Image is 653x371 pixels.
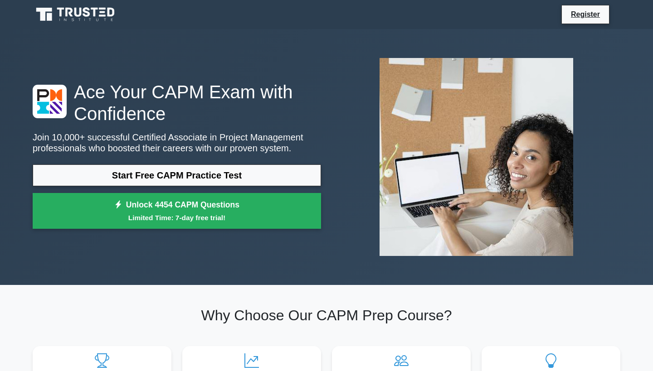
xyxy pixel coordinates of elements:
h2: Why Choose Our CAPM Prep Course? [33,307,620,324]
a: Unlock 4454 CAPM QuestionsLimited Time: 7-day free trial! [33,193,321,229]
a: Start Free CAPM Practice Test [33,164,321,186]
p: Join 10,000+ successful Certified Associate in Project Management professionals who boosted their... [33,132,321,154]
a: Register [565,9,605,20]
small: Limited Time: 7-day free trial! [44,212,310,223]
h1: Ace Your CAPM Exam with Confidence [33,81,321,125]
